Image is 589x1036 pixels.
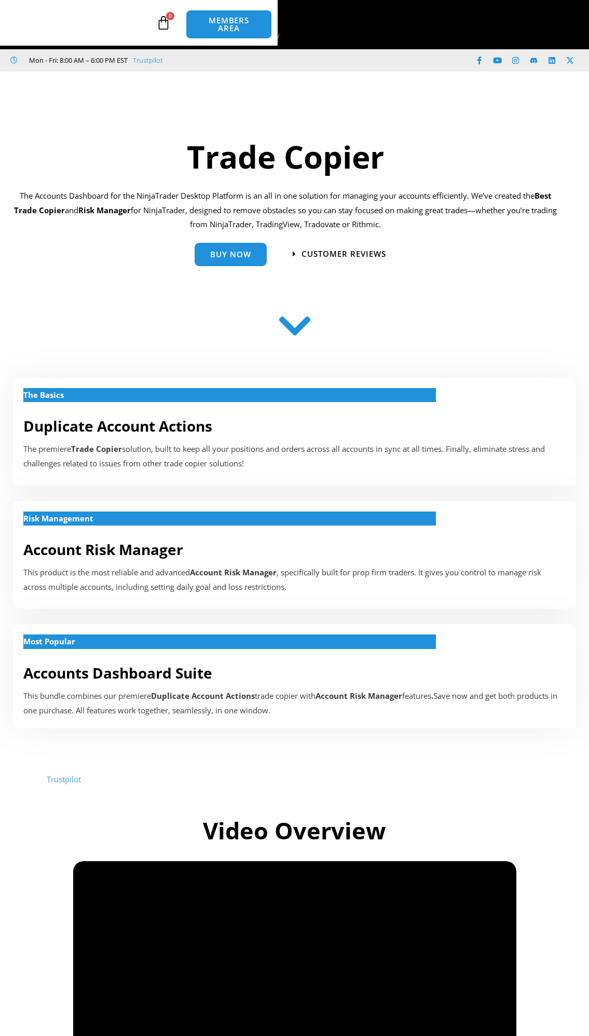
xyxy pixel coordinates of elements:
b: Duplicate Account Actions [151,690,255,701]
strong: Most Popular [23,636,75,646]
strong: Account Risk Manager [190,567,277,577]
strong: Risk Manager [78,205,131,215]
h2: Video Overview [34,816,555,846]
b: Account Risk Manager [316,690,402,701]
div: This bundle combines our premiere trade copier with features Save now and get both products in on... [23,689,566,718]
a: Account Risk Manager [23,540,183,559]
span: 0 [166,12,174,20]
span: Buy Now [210,251,251,258]
a: Buy Now [195,243,267,266]
img: LogoAI | Affordable Indicators – NinjaTrader [31,4,142,42]
p: This product is the most reliable and advanced , specifically built for prop firm traders. It giv... [23,565,566,595]
a: Trustpilot [47,774,81,784]
strong: The Basics [23,390,64,400]
h1: Trade Copier [8,135,563,178]
p: The Accounts Dashboard for the NinjaTrader Desktop Platform is an all in one solution for managin... [8,189,563,232]
a: Customer Reviews [293,250,386,258]
span: MEMBERS AREA [197,17,261,32]
a: Trustpilot [133,54,163,66]
a: Accounts Dashboard Suite [23,663,212,683]
a: 0 [141,8,186,38]
span: Mon - Fri: 8:00 AM – 6:00 PM EST [26,54,128,66]
a: MEMBERS AREA [186,10,272,39]
a: Duplicate Account Actions [23,416,212,436]
strong: Risk Management [23,513,93,523]
b: Best Trade Copier [14,190,552,215]
span: Customer Reviews [302,250,386,258]
b: . [431,690,433,701]
p: The premiere solution, built to keep all your positions and orders across all accounts in sync at... [23,442,566,471]
strong: Trade Copier [71,444,122,454]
